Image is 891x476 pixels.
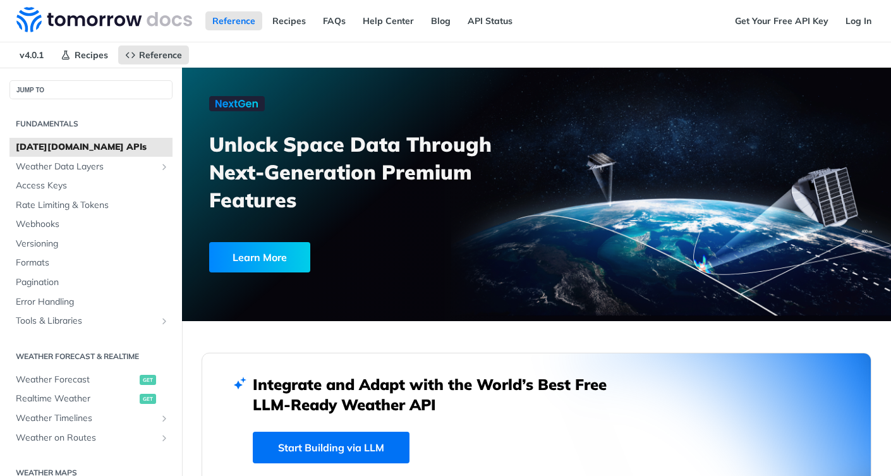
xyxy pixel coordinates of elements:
[16,199,169,212] span: Rate Limiting & Tokens
[159,433,169,443] button: Show subpages for Weather on Routes
[9,235,173,253] a: Versioning
[13,46,51,64] span: v4.0.1
[16,141,169,154] span: [DATE][DOMAIN_NAME] APIs
[75,49,108,61] span: Recipes
[728,11,835,30] a: Get Your Free API Key
[253,374,626,415] h2: Integrate and Adapt with the World’s Best Free LLM-Ready Weather API
[9,312,173,331] a: Tools & LibrariesShow subpages for Tools & Libraries
[16,393,136,405] span: Realtime Weather
[139,49,182,61] span: Reference
[9,215,173,234] a: Webhooks
[159,316,169,326] button: Show subpages for Tools & Libraries
[265,11,313,30] a: Recipes
[9,370,173,389] a: Weather Forecastget
[159,413,169,424] button: Show subpages for Weather Timelines
[159,162,169,172] button: Show subpages for Weather Data Layers
[9,196,173,215] a: Rate Limiting & Tokens
[9,293,173,312] a: Error Handling
[16,257,169,269] span: Formats
[16,315,156,327] span: Tools & Libraries
[209,242,310,272] div: Learn More
[16,412,156,425] span: Weather Timelines
[9,273,173,292] a: Pagination
[140,375,156,385] span: get
[839,11,878,30] a: Log In
[9,118,173,130] h2: Fundamentals
[424,11,458,30] a: Blog
[9,351,173,362] h2: Weather Forecast & realtime
[16,180,169,192] span: Access Keys
[316,11,353,30] a: FAQs
[209,242,482,272] a: Learn More
[54,46,115,64] a: Recipes
[461,11,519,30] a: API Status
[16,374,136,386] span: Weather Forecast
[16,296,169,308] span: Error Handling
[16,238,169,250] span: Versioning
[205,11,262,30] a: Reference
[9,253,173,272] a: Formats
[9,157,173,176] a: Weather Data LayersShow subpages for Weather Data Layers
[9,80,173,99] button: JUMP TO
[209,130,550,214] h3: Unlock Space Data Through Next-Generation Premium Features
[16,432,156,444] span: Weather on Routes
[9,429,173,448] a: Weather on RoutesShow subpages for Weather on Routes
[9,389,173,408] a: Realtime Weatherget
[16,161,156,173] span: Weather Data Layers
[16,7,192,32] img: Tomorrow.io Weather API Docs
[9,409,173,428] a: Weather TimelinesShow subpages for Weather Timelines
[253,432,409,463] a: Start Building via LLM
[9,138,173,157] a: [DATE][DOMAIN_NAME] APIs
[140,394,156,404] span: get
[209,96,265,111] img: NextGen
[356,11,421,30] a: Help Center
[16,276,169,289] span: Pagination
[9,176,173,195] a: Access Keys
[16,218,169,231] span: Webhooks
[118,46,189,64] a: Reference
